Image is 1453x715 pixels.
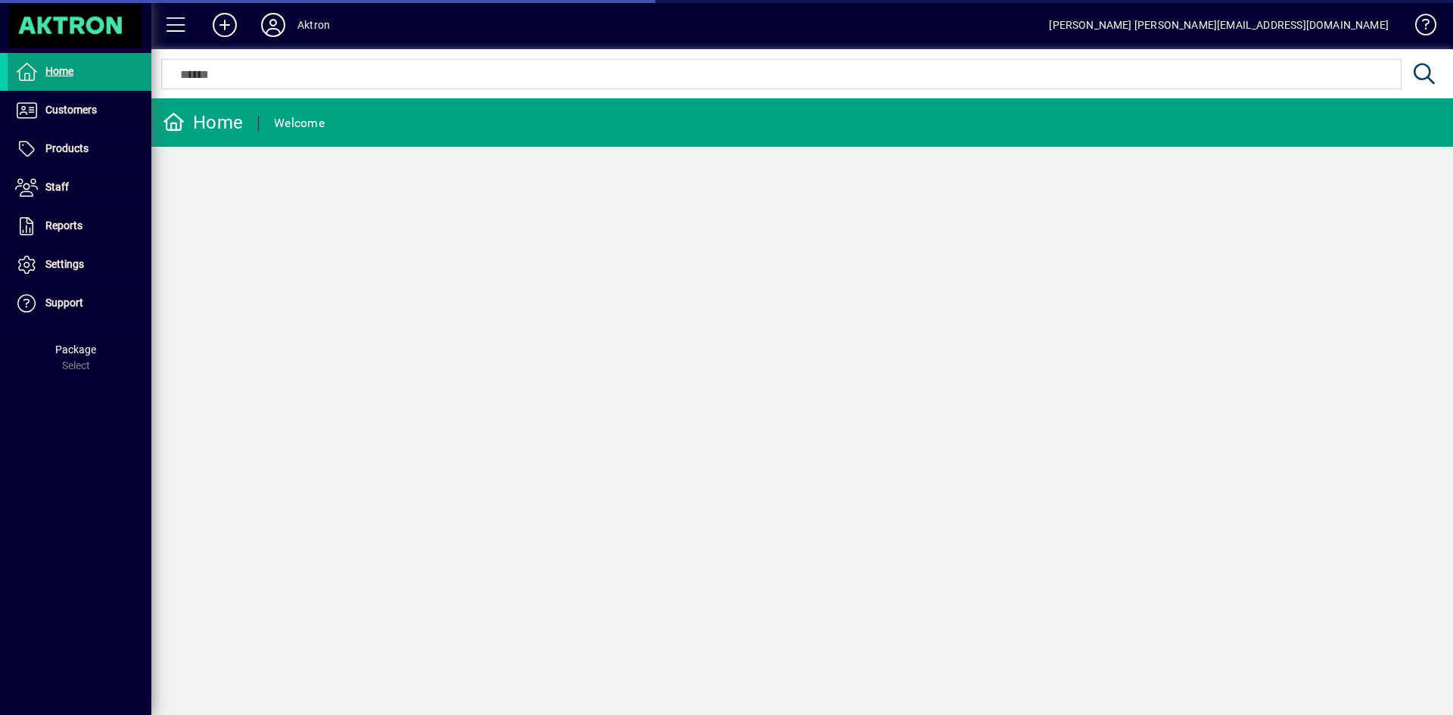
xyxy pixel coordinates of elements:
span: Staff [45,181,69,193]
a: Products [8,130,151,168]
span: Products [45,142,89,154]
a: Settings [8,246,151,284]
span: Customers [45,104,97,116]
div: Home [163,110,243,135]
button: Add [201,11,249,39]
span: Settings [45,258,84,270]
a: Knowledge Base [1404,3,1434,52]
div: Welcome [274,111,325,135]
a: Reports [8,207,151,245]
button: Profile [249,11,297,39]
a: Staff [8,169,151,207]
span: Support [45,297,83,309]
span: Package [55,344,96,356]
div: Aktron [297,13,330,37]
span: Home [45,65,73,77]
a: Support [8,284,151,322]
span: Reports [45,219,82,232]
a: Customers [8,92,151,129]
div: [PERSON_NAME] [PERSON_NAME][EMAIL_ADDRESS][DOMAIN_NAME] [1049,13,1389,37]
